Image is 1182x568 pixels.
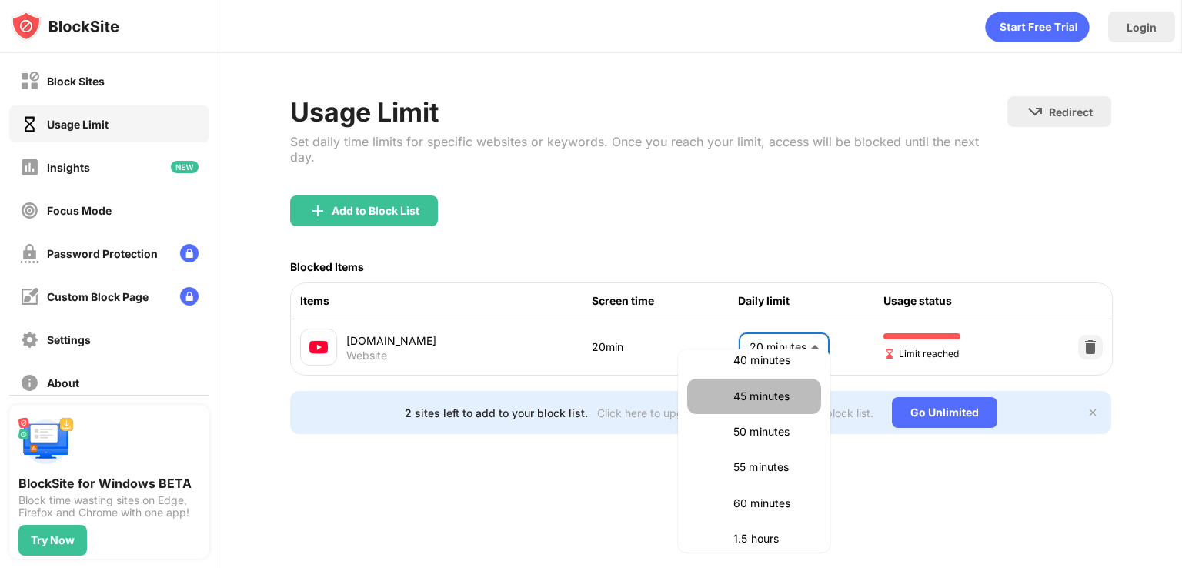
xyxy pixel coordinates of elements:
p: 40 minutes [733,352,812,369]
p: 55 minutes [733,459,812,476]
p: 1.5 hours [733,530,812,547]
p: 60 minutes [733,495,812,512]
p: 45 minutes [733,388,812,405]
p: 50 minutes [733,423,812,440]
